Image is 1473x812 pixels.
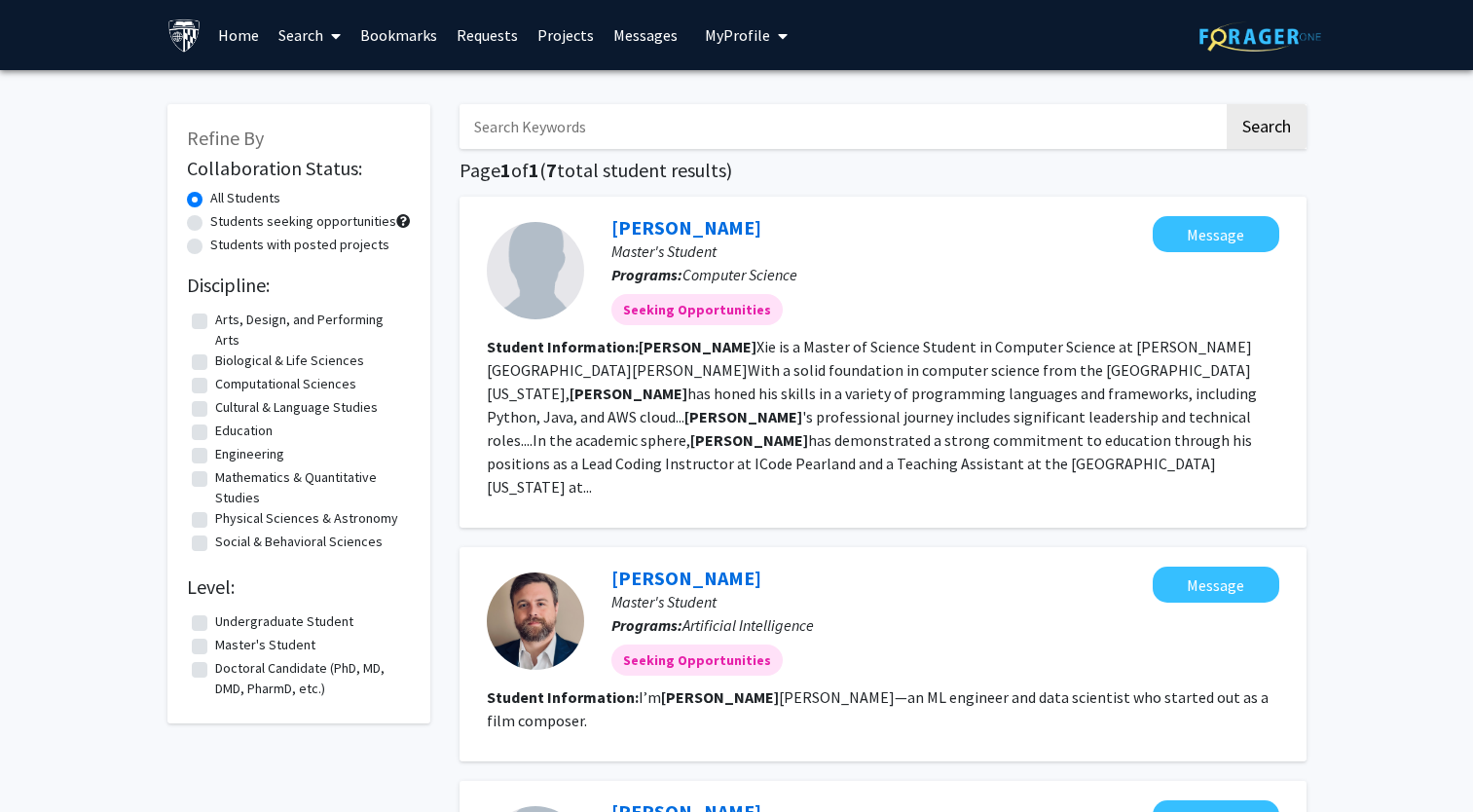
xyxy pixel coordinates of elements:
[215,397,378,418] label: Cultural & Language Studies
[269,1,350,69] a: Search
[210,235,389,255] label: Students with posted projects
[15,724,83,797] iframe: Chat
[210,211,396,232] label: Students seeking opportunities
[500,158,511,182] span: 1
[215,444,284,464] label: Engineering
[215,421,273,441] label: Education
[639,337,756,356] b: [PERSON_NAME]
[682,615,814,635] span: Artificial Intelligence
[684,407,802,426] b: [PERSON_NAME]
[215,374,356,394] label: Computational Sciences
[187,126,264,150] span: Refine By
[215,611,353,632] label: Undergraduate Student
[487,337,1257,497] fg-read-more: Xie is a Master of Science Student in Computer Science at [PERSON_NAME][GEOGRAPHIC_DATA][PERSON_N...
[447,1,528,69] a: Requests
[187,157,411,180] h2: Collaboration Status:
[1227,104,1307,149] button: Search
[1199,21,1321,52] img: ForagerOne Logo
[487,687,1269,730] fg-read-more: I’m [PERSON_NAME]—an ML engineer and data scientist who started out as a film composer.
[611,592,717,611] span: Master's Student
[215,351,364,371] label: Biological & Life Sciences
[167,18,202,53] img: Johns Hopkins University Logo
[460,159,1307,182] h1: Page of ( total student results)
[187,575,411,599] h2: Level:
[215,658,406,699] label: Doctoral Candidate (PhD, MD, DMD, PharmD, etc.)
[570,384,687,403] b: [PERSON_NAME]
[661,687,779,707] b: [PERSON_NAME]
[611,566,761,590] a: [PERSON_NAME]
[187,274,411,297] h2: Discipline:
[210,188,280,208] label: All Students
[350,1,447,69] a: Bookmarks
[546,158,557,182] span: 7
[215,310,406,351] label: Arts, Design, and Performing Arts
[1153,216,1279,252] button: Message Mike Xie
[611,294,783,325] mat-chip: Seeking Opportunities
[215,635,315,655] label: Master's Student
[460,104,1224,149] input: Search Keywords
[1153,567,1279,603] button: Message Mike Anderson
[604,1,687,69] a: Messages
[208,1,269,69] a: Home
[611,265,682,284] b: Programs:
[611,241,717,261] span: Master's Student
[705,25,770,45] span: My Profile
[215,467,406,508] label: Mathematics & Quantitative Studies
[487,337,639,356] b: Student Information:
[528,1,604,69] a: Projects
[611,615,682,635] b: Programs:
[487,687,639,707] b: Student Information:
[682,265,797,284] span: Computer Science
[215,532,383,552] label: Social & Behavioral Sciences
[611,645,783,676] mat-chip: Seeking Opportunities
[215,508,398,529] label: Physical Sciences & Astronomy
[690,430,808,450] b: [PERSON_NAME]
[529,158,539,182] span: 1
[611,215,761,240] a: [PERSON_NAME]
